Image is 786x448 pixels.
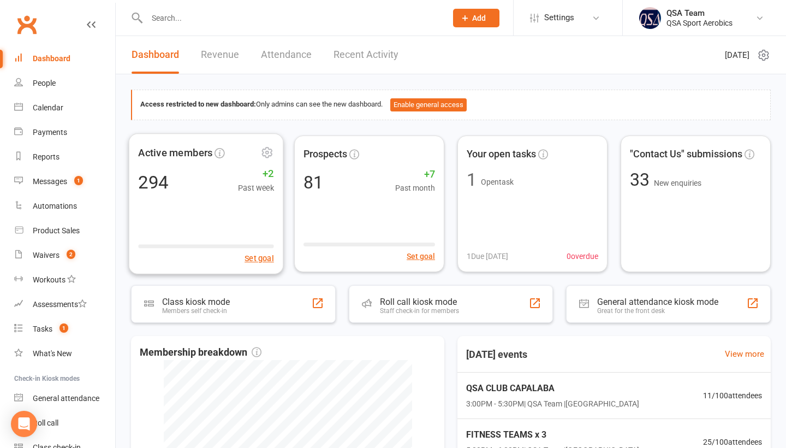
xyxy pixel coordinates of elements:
[395,167,435,182] span: +7
[407,250,435,262] button: Set goal
[639,7,661,29] img: thumb_image1645967867.png
[138,173,169,191] div: 294
[33,325,52,333] div: Tasks
[654,179,701,187] span: New enquiries
[380,297,459,307] div: Roll call kiosk mode
[33,300,87,309] div: Assessments
[14,219,115,243] a: Product Sales
[162,307,230,315] div: Members self check-in
[703,390,762,402] span: 11 / 100 attendees
[467,250,508,262] span: 1 Due [DATE]
[14,268,115,292] a: Workouts
[303,146,347,162] span: Prospects
[666,18,733,28] div: QSA Sport Aerobics
[261,36,312,74] a: Attendance
[33,152,59,161] div: Reports
[544,5,574,30] span: Settings
[140,100,256,108] strong: Access restricted to new dashboard:
[725,49,749,62] span: [DATE]
[14,169,115,194] a: Messages 1
[11,411,37,437] div: Open Intercom Messenger
[457,345,536,364] h3: [DATE] events
[466,428,639,442] span: FITNESS TEAMS x 3
[14,46,115,71] a: Dashboard
[33,202,77,210] div: Automations
[14,386,115,411] a: General attendance kiosk mode
[33,418,58,427] div: Roll call
[33,226,80,235] div: Product Sales
[33,103,63,112] div: Calendar
[567,250,598,262] span: 0 overdue
[467,171,477,188] div: 1
[481,178,514,186] span: Open task
[33,128,67,137] div: Payments
[33,177,67,186] div: Messages
[14,96,115,120] a: Calendar
[33,251,59,260] div: Waivers
[303,174,323,191] div: 81
[132,36,179,74] a: Dashboard
[380,307,459,315] div: Staff check-in for members
[630,169,654,190] span: 33
[14,243,115,268] a: Waivers 2
[138,145,212,161] span: Active members
[33,275,65,284] div: Workouts
[140,345,261,361] span: Membership breakdown
[14,341,115,366] a: What's New
[453,9,499,27] button: Add
[140,98,762,111] div: Only admins can see the new dashboard.
[14,292,115,317] a: Assessments
[334,36,398,74] a: Recent Activity
[703,436,762,448] span: 25 / 100 attendees
[33,79,56,87] div: People
[472,14,486,22] span: Add
[74,176,83,185] span: 1
[14,71,115,96] a: People
[13,11,40,38] a: Clubworx
[33,54,70,63] div: Dashboard
[666,8,733,18] div: QSA Team
[466,381,639,396] span: QSA CLUB CAPALABA
[14,317,115,341] a: Tasks 1
[162,297,230,307] div: Class kiosk mode
[144,10,439,26] input: Search...
[725,347,764,361] a: View more
[238,181,274,194] span: Past week
[67,250,75,259] span: 2
[238,165,274,181] span: +2
[630,146,742,162] span: "Contact Us" submissions
[597,307,718,315] div: Great for the front desk
[59,323,68,333] span: 1
[14,145,115,169] a: Reports
[14,194,115,219] a: Automations
[467,146,536,162] span: Your open tasks
[33,349,72,358] div: What's New
[245,252,274,264] button: Set goal
[466,398,639,410] span: 3:00PM - 5:30PM | QSA Team | [GEOGRAPHIC_DATA]
[14,120,115,145] a: Payments
[33,394,99,403] div: General attendance
[395,182,435,194] span: Past month
[597,297,718,307] div: General attendance kiosk mode
[14,411,115,435] a: Roll call
[390,98,467,111] button: Enable general access
[201,36,239,74] a: Revenue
